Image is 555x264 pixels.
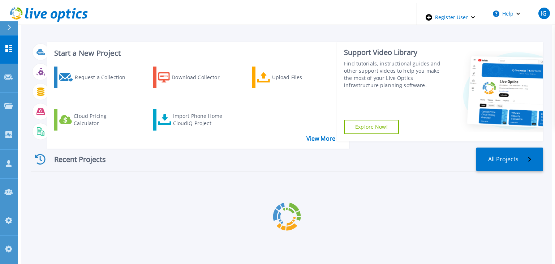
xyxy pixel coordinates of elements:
div: Download Collector [172,68,229,86]
button: Help [484,3,529,25]
a: All Projects [476,148,543,171]
div: Cloud Pricing Calculator [74,111,132,129]
a: Request a Collection [54,67,142,88]
a: Upload Files [252,67,340,88]
span: IG [541,10,547,16]
a: Download Collector [153,67,241,88]
div: Recent Projects [31,150,117,168]
div: Find tutorials, instructional guides and other support videos to help you make the most of your L... [344,60,448,89]
a: Explore Now! [344,120,399,134]
div: Support Video Library [344,48,448,57]
div: Register User [417,3,484,32]
div: Upload Files [272,68,330,86]
div: Import Phone Home CloudIQ Project [173,111,231,129]
h3: Start a New Project [54,49,340,57]
a: View More [306,135,340,142]
div: Request a Collection [75,68,133,86]
a: Cloud Pricing Calculator [54,109,142,131]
